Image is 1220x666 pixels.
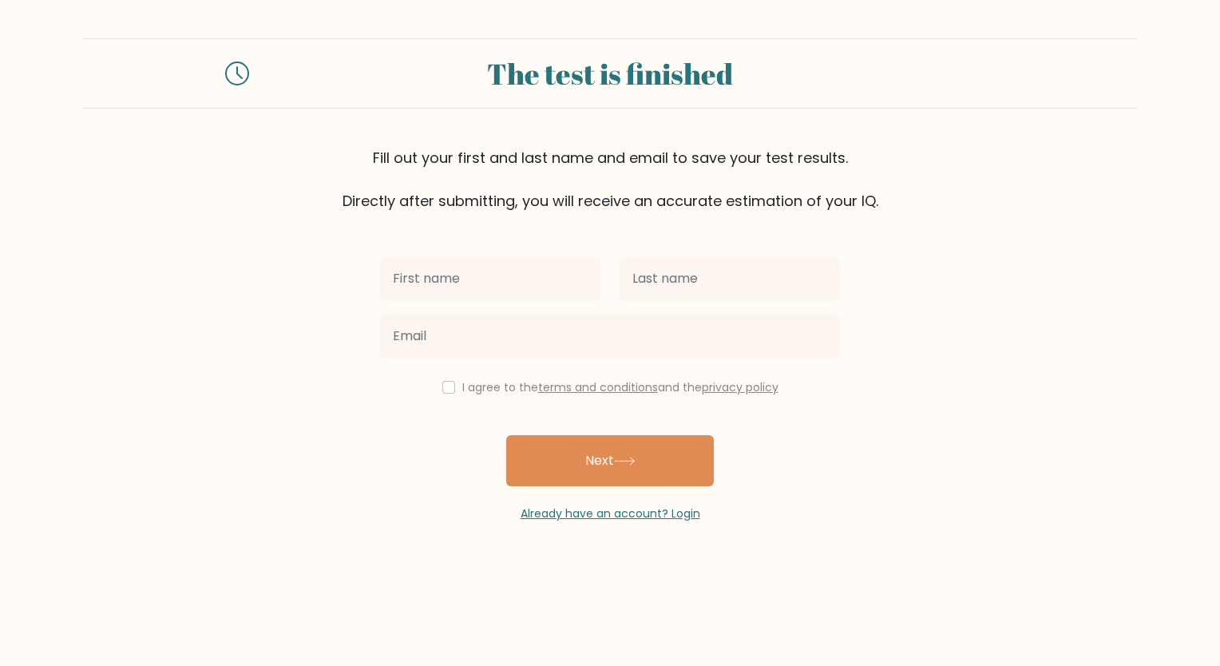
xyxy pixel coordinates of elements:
div: Fill out your first and last name and email to save your test results. Directly after submitting,... [83,147,1137,212]
input: Email [380,314,840,359]
div: The test is finished [268,52,952,95]
button: Next [506,435,714,486]
input: First name [380,256,600,301]
a: terms and conditions [538,379,658,395]
a: Already have an account? Login [521,505,700,521]
input: Last name [620,256,840,301]
label: I agree to the and the [462,379,778,395]
a: privacy policy [702,379,778,395]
